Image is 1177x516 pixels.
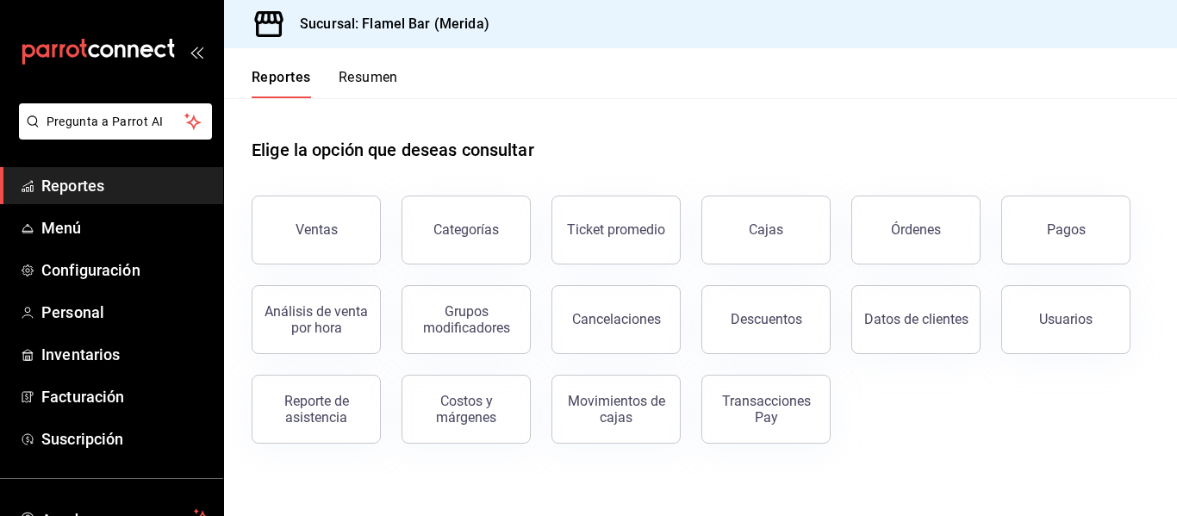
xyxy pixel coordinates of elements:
[433,221,499,238] div: Categorías
[749,220,784,240] div: Cajas
[252,285,381,354] button: Análisis de venta por hora
[252,196,381,264] button: Ventas
[701,285,831,354] button: Descuentos
[402,375,531,444] button: Costos y márgenes
[563,393,669,426] div: Movimientos de cajas
[891,221,941,238] div: Órdenes
[252,69,311,98] button: Reportes
[701,196,831,264] a: Cajas
[851,196,981,264] button: Órdenes
[41,174,209,197] span: Reportes
[190,45,203,59] button: open_drawer_menu
[252,69,398,98] div: navigation tabs
[286,14,489,34] h3: Sucursal: Flamel Bar (Merida)
[47,113,185,131] span: Pregunta a Parrot AI
[41,258,209,282] span: Configuración
[701,375,831,444] button: Transacciones Pay
[263,393,370,426] div: Reporte de asistencia
[567,221,665,238] div: Ticket promedio
[19,103,212,140] button: Pregunta a Parrot AI
[413,303,520,336] div: Grupos modificadores
[402,285,531,354] button: Grupos modificadores
[413,393,520,426] div: Costos y márgenes
[731,311,802,327] div: Descuentos
[713,393,819,426] div: Transacciones Pay
[1047,221,1086,238] div: Pagos
[252,137,534,163] h1: Elige la opción que deseas consultar
[41,301,209,324] span: Personal
[263,303,370,336] div: Análisis de venta por hora
[1039,311,1093,327] div: Usuarios
[551,196,681,264] button: Ticket promedio
[41,216,209,239] span: Menú
[296,221,338,238] div: Ventas
[851,285,981,354] button: Datos de clientes
[551,375,681,444] button: Movimientos de cajas
[1001,196,1130,264] button: Pagos
[339,69,398,98] button: Resumen
[41,427,209,451] span: Suscripción
[1001,285,1130,354] button: Usuarios
[551,285,681,354] button: Cancelaciones
[572,311,661,327] div: Cancelaciones
[12,125,212,143] a: Pregunta a Parrot AI
[41,385,209,408] span: Facturación
[41,343,209,366] span: Inventarios
[252,375,381,444] button: Reporte de asistencia
[402,196,531,264] button: Categorías
[864,311,968,327] div: Datos de clientes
